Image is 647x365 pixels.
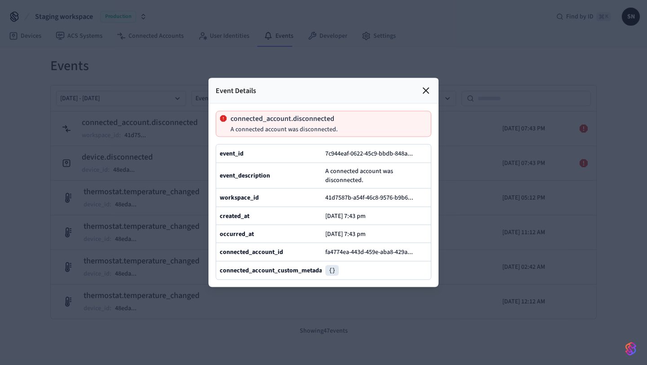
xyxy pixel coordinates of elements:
p: Event Details [216,85,256,96]
b: event_id [220,149,244,158]
button: fa4774ea-443d-459e-aba8-429a... [323,247,422,258]
p: connected_account.disconnected [230,115,338,122]
b: connected_account_custom_metadata [220,266,328,275]
p: A connected account was disconnected. [230,126,338,133]
b: occurred_at [220,229,254,238]
img: SeamLogoGradient.69752ec5.svg [625,342,636,356]
p: [DATE] 7:43 pm [325,212,366,219]
b: connected_account_id [220,248,283,257]
b: workspace_id [220,193,259,202]
span: A connected account was disconnected. [325,167,427,185]
pre: {} [325,265,339,276]
b: event_description [220,171,270,180]
p: [DATE] 7:43 pm [325,230,366,237]
button: 41d7587b-a54f-46c8-9576-b9b6... [323,192,422,203]
button: 7c944eaf-0622-45c9-bbdb-848a... [323,148,422,159]
b: created_at [220,211,249,220]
